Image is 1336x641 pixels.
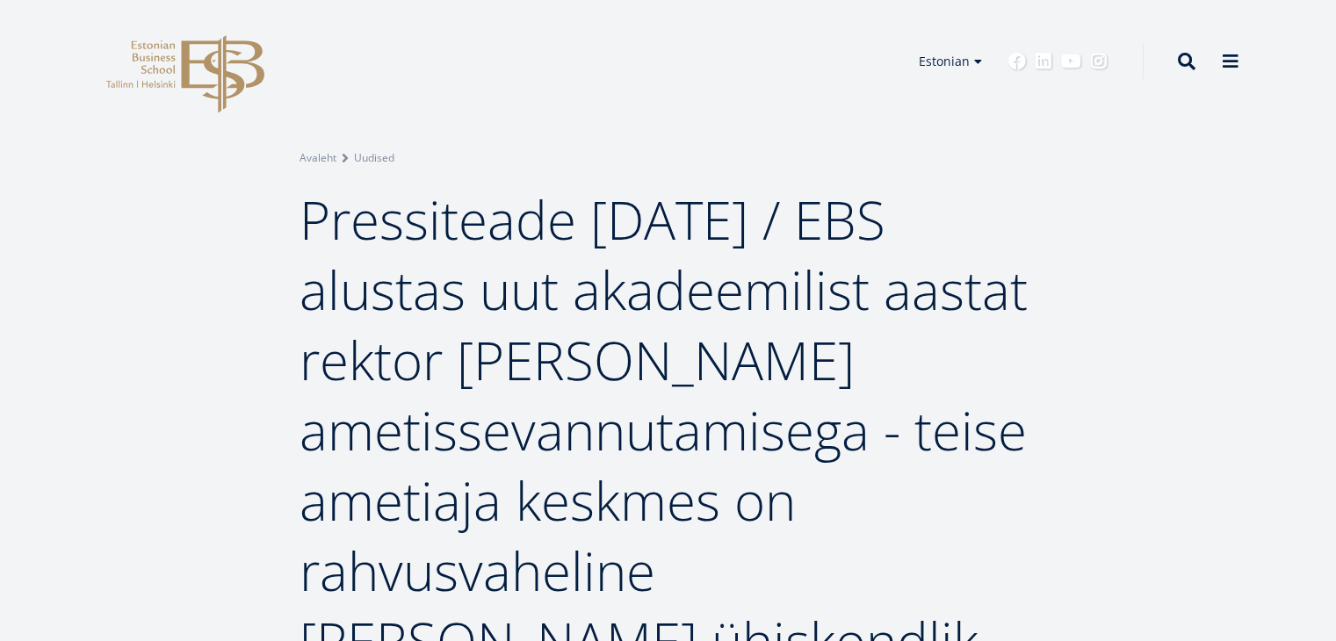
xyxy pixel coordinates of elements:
a: Uudised [354,149,394,167]
a: Facebook [1008,53,1026,70]
a: Youtube [1061,53,1081,70]
a: Linkedin [1035,53,1052,70]
a: Instagram [1090,53,1108,70]
a: Avaleht [300,149,336,167]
